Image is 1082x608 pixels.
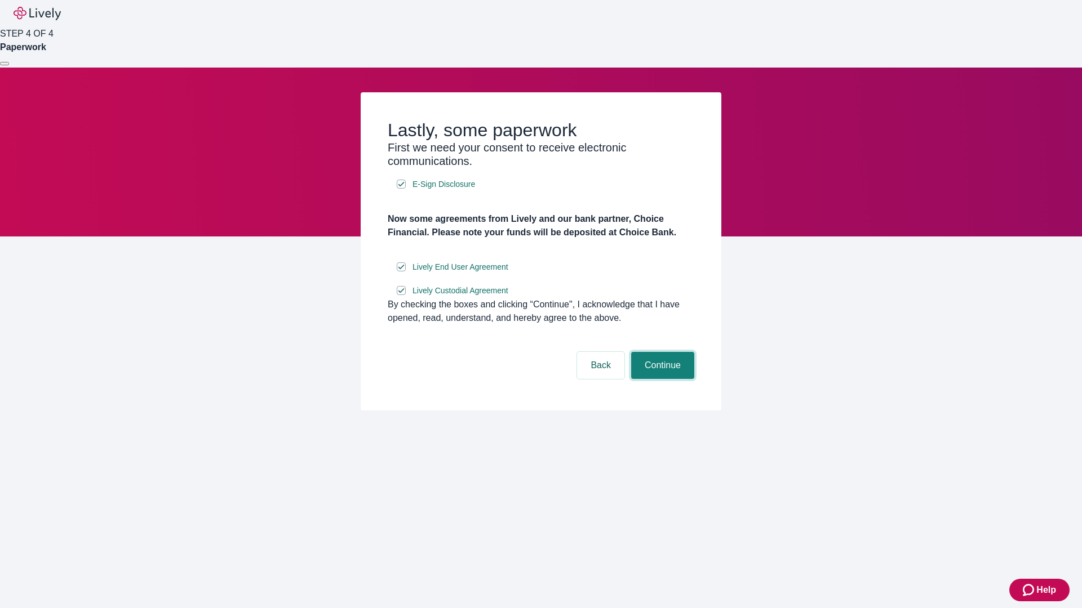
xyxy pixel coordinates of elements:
a: e-sign disclosure document [410,177,477,191]
a: e-sign disclosure document [410,284,511,298]
span: Help [1036,583,1056,597]
span: E-Sign Disclosure [413,178,475,190]
svg: Zendesk support icon [1023,583,1036,597]
a: e-sign disclosure document [410,260,511,274]
h4: Now some agreements from Lively and our bank partner, Choice Financial. Please note your funds wi... [388,212,694,239]
span: Lively Custodial Agreement [413,285,508,297]
span: Lively End User Agreement [413,261,508,273]
div: By checking the boxes and clicking “Continue", I acknowledge that I have opened, read, understand... [388,298,694,325]
button: Continue [631,352,694,379]
button: Back [577,352,624,379]
h2: Lastly, some paperwork [388,119,694,141]
button: Zendesk support iconHelp [1009,579,1070,601]
img: Lively [14,7,61,20]
h3: First we need your consent to receive electronic communications. [388,141,694,168]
